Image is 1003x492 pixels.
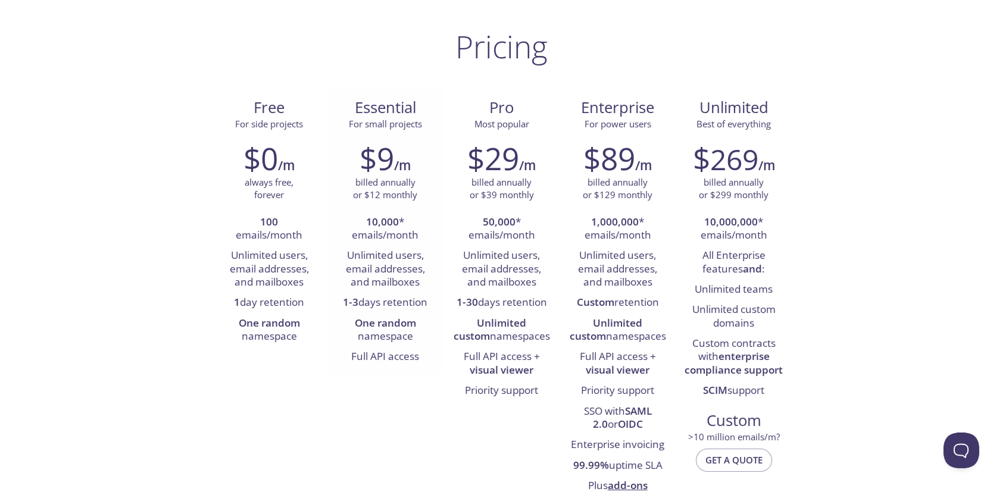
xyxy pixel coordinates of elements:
strong: 10,000 [366,215,399,228]
p: billed annually or $12 monthly [353,176,417,202]
a: add-ons [608,478,648,492]
iframe: Help Scout Beacon - Open [943,433,979,468]
span: Best of everything [696,118,771,130]
li: days retention [452,293,551,313]
h2: $29 [467,140,519,176]
li: Full API access + [568,347,667,381]
h2: $0 [243,140,278,176]
li: * emails/month [336,212,435,246]
span: For power users [585,118,651,130]
li: namespaces [452,314,551,347]
li: day retention [220,293,318,313]
li: Full API access [336,347,435,367]
li: days retention [336,293,435,313]
strong: Unlimited custom [570,316,643,343]
h2: $9 [360,140,394,176]
h6: /m [278,155,295,176]
li: emails/month [220,212,318,246]
strong: Custom [577,295,614,309]
li: SSO with or [568,402,667,435]
span: Get a quote [705,452,763,468]
h2: $ [693,140,758,176]
strong: OIDC [618,417,643,431]
strong: SCIM [703,383,727,397]
strong: visual viewer [586,363,649,377]
li: * emails/month [452,212,551,246]
li: namespace [220,314,318,347]
strong: 10,000,000 [704,215,758,228]
strong: 1 [234,295,240,309]
strong: 1,000,000 [591,215,639,228]
strong: visual viewer [470,363,533,377]
span: Unlimited [699,97,768,118]
strong: and [743,262,762,275]
li: Unlimited teams [685,280,783,300]
button: Get a quote [696,449,772,471]
li: Unlimited users, email addresses, and mailboxes [452,246,551,293]
p: always free, forever [245,176,293,202]
span: Free [221,98,318,118]
span: > 10 million emails/m? [688,431,780,443]
p: billed annually or $39 monthly [470,176,534,202]
strong: One random [355,316,416,330]
strong: SAML 2.0 [593,404,652,431]
h6: /m [635,155,652,176]
strong: One random [239,316,300,330]
li: Unlimited users, email addresses, and mailboxes [568,246,667,293]
p: billed annually or $129 monthly [583,176,652,202]
li: retention [568,293,667,313]
strong: enterprise compliance support [685,349,783,376]
h2: $89 [583,140,635,176]
li: namespace [336,314,435,347]
span: For small projects [349,118,422,130]
li: Unlimited users, email addresses, and mailboxes [336,246,435,293]
li: Full API access + [452,347,551,381]
h6: /m [758,155,775,176]
span: 269 [710,140,758,178]
span: Enterprise [569,98,666,118]
li: Custom contracts with [685,334,783,381]
li: * emails/month [568,212,667,246]
span: Most popular [474,118,529,130]
span: For side projects [235,118,303,130]
li: All Enterprise features : [685,246,783,280]
h1: Pricing [455,29,548,64]
li: Unlimited custom domains [685,300,783,334]
li: Priority support [568,381,667,401]
strong: 100 [260,215,278,228]
li: * emails/month [685,212,783,246]
h6: /m [519,155,536,176]
li: namespaces [568,314,667,347]
span: Pro [453,98,550,118]
li: Unlimited users, email addresses, and mailboxes [220,246,318,293]
li: support [685,381,783,401]
strong: 1-30 [457,295,478,309]
p: billed annually or $299 monthly [699,176,768,202]
span: Custom [685,410,782,431]
strong: Unlimited custom [454,316,527,343]
strong: 99.99% [573,458,609,472]
h6: /m [394,155,411,176]
span: Essential [337,98,434,118]
strong: 50,000 [483,215,515,228]
li: uptime SLA [568,456,667,476]
strong: 1-3 [343,295,358,309]
li: Priority support [452,381,551,401]
li: Enterprise invoicing [568,435,667,455]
